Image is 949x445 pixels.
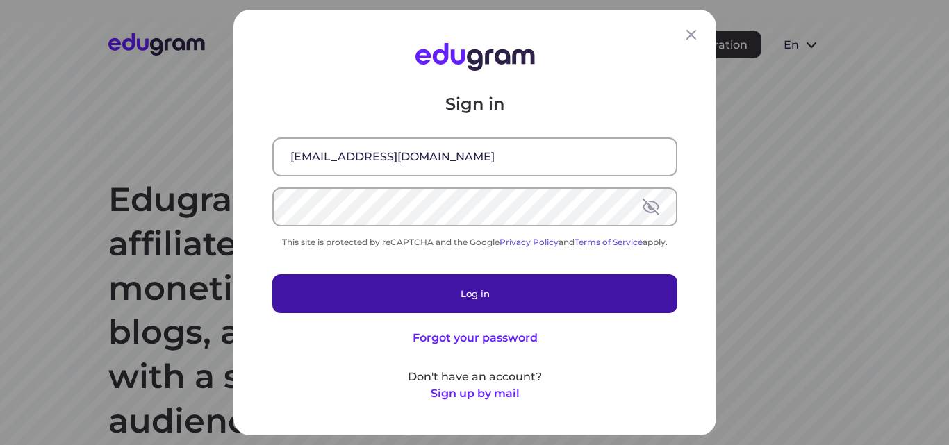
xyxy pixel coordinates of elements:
[412,330,537,346] button: Forgot your password
[272,274,677,313] button: Log in
[575,237,643,247] a: Terms of Service
[430,385,519,402] button: Sign up by mail
[415,43,534,71] img: Edugram Logo
[272,93,677,115] p: Sign in
[274,139,676,175] input: Email
[500,237,559,247] a: Privacy Policy
[272,237,677,247] div: This site is protected by reCAPTCHA and the Google and apply.
[272,369,677,385] p: Don't have an account?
